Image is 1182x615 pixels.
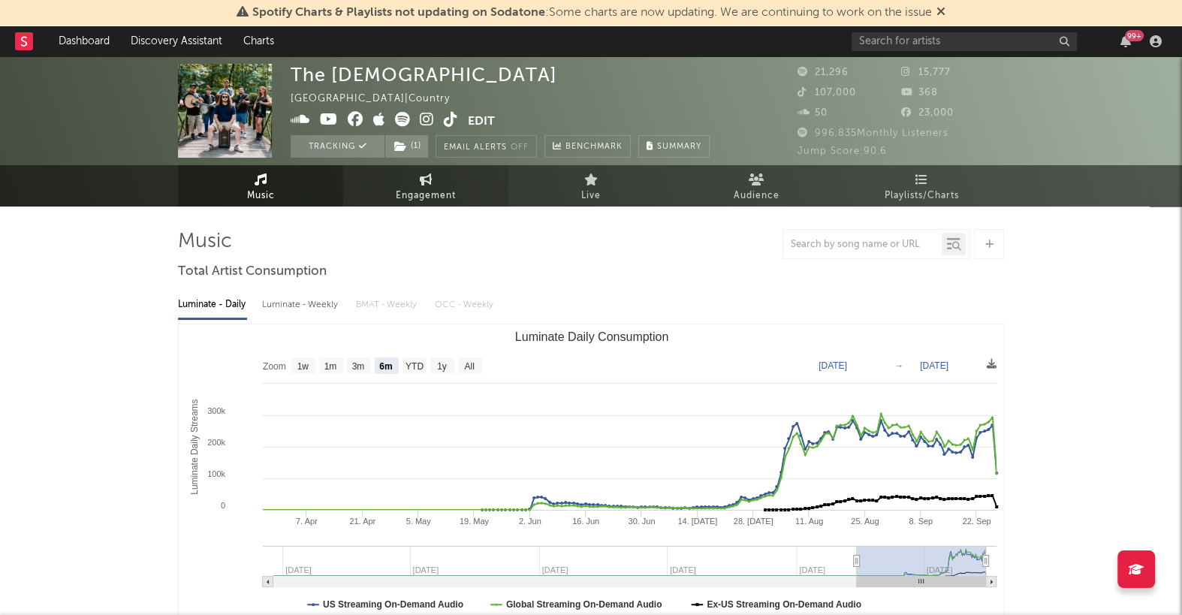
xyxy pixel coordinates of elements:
a: Live [508,165,674,207]
span: Audience [734,187,779,205]
text: Global Streaming On-Demand Audio [506,599,662,610]
span: 15,777 [901,68,951,77]
text: All [464,361,474,372]
span: Playlists/Charts [885,187,959,205]
span: 23,000 [901,108,954,118]
button: Edit [468,112,495,131]
text: 200k [207,438,225,447]
text: Ex-US Streaming On-Demand Audio [707,599,861,610]
text: 11. Aug [795,517,823,526]
div: 99 + [1125,30,1144,41]
text: 100k [207,469,225,478]
span: Total Artist Consumption [178,263,327,281]
text: 22. Sep [962,517,991,526]
a: Dashboard [48,26,120,56]
text: 1y [437,361,447,372]
text: → [894,360,903,371]
text: 5. May [406,517,432,526]
span: 368 [901,88,938,98]
div: The [DEMOGRAPHIC_DATA] [291,64,557,86]
text: 19. May [460,517,490,526]
text: Zoom [263,361,286,372]
text: 7. Apr [296,517,318,526]
span: : Some charts are now updating. We are continuing to work on the issue [252,7,932,19]
em: Off [511,143,529,152]
button: 99+ [1120,35,1131,47]
text: 16. Jun [572,517,599,526]
text: [DATE] [920,360,948,371]
span: 50 [798,108,828,118]
button: Email AlertsOff [436,135,537,158]
text: Luminate Daily Consumption [515,330,669,343]
span: Summary [657,143,701,151]
button: Tracking [291,135,384,158]
span: 21,296 [798,68,849,77]
span: ( 1 ) [384,135,429,158]
text: 1m [324,361,337,372]
a: Charts [233,26,285,56]
text: 25. Aug [851,517,879,526]
span: Benchmark [565,138,623,156]
span: Dismiss [936,7,945,19]
text: 8. Sep [909,517,933,526]
text: 300k [207,406,225,415]
span: Jump Score: 90.6 [798,146,887,156]
a: Playlists/Charts [839,165,1004,207]
text: 28. [DATE] [734,517,773,526]
span: Engagement [396,187,456,205]
span: 107,000 [798,88,856,98]
button: (1) [385,135,428,158]
text: 21. Apr [349,517,375,526]
text: 14. [DATE] [677,517,717,526]
span: Spotify Charts & Playlists not updating on Sodatone [252,7,545,19]
text: YTD [406,361,424,372]
text: 1w [297,361,309,372]
span: Live [581,187,601,205]
span: Music [247,187,275,205]
text: 2. Jun [519,517,541,526]
a: Engagement [343,165,508,207]
text: 30. Jun [628,517,655,526]
text: 0 [221,501,225,510]
button: Summary [638,135,710,158]
text: US Streaming On-Demand Audio [323,599,463,610]
div: [GEOGRAPHIC_DATA] | Country [291,90,467,108]
text: [DATE] [819,360,847,371]
text: Luminate Daily Streams [189,399,200,494]
span: 996,835 Monthly Listeners [798,128,948,138]
a: Discovery Assistant [120,26,233,56]
input: Search for artists [852,32,1077,51]
div: Luminate - Daily [178,292,247,318]
a: Benchmark [544,135,631,158]
a: Music [178,165,343,207]
text: 6m [379,361,392,372]
div: Luminate - Weekly [262,292,341,318]
input: Search by song name or URL [783,239,942,251]
text: 3m [352,361,365,372]
a: Audience [674,165,839,207]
